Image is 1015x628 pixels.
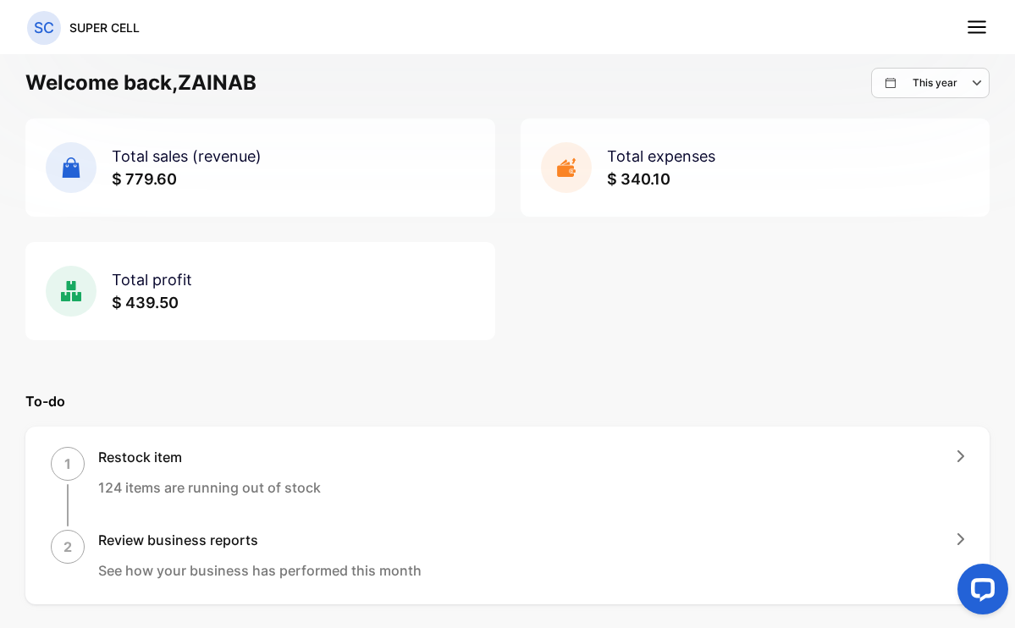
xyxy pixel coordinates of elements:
p: To-do [25,391,990,411]
p: SC [34,17,54,39]
p: This year [913,75,957,91]
span: Total sales (revenue) [112,147,262,165]
p: See how your business has performed this month [98,560,422,581]
p: 124 items are running out of stock [98,477,321,498]
p: SUPER CELL [69,19,140,36]
span: $ 340.10 [607,170,670,188]
h1: Restock item [98,447,321,467]
span: Total profit [112,271,192,289]
h1: Review business reports [98,530,422,550]
button: This year [871,68,990,98]
iframe: LiveChat chat widget [944,557,1015,628]
span: Total expenses [607,147,715,165]
span: $ 439.50 [112,294,179,311]
h1: Welcome back, ZAINAB [25,68,257,98]
p: 1 [64,454,71,474]
p: 2 [63,537,72,557]
span: $ 779.60 [112,170,177,188]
